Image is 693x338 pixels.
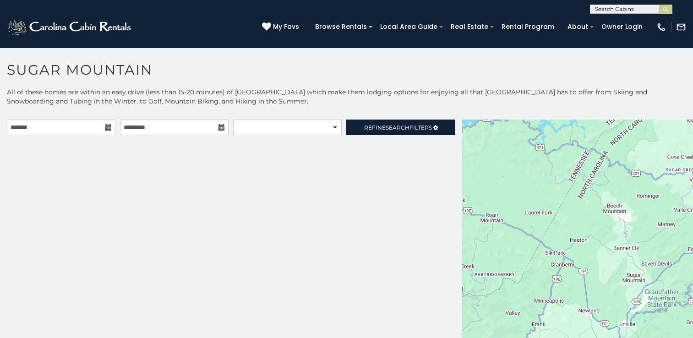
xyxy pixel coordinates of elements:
a: Local Area Guide [376,20,442,34]
img: phone-regular-white.png [656,22,666,32]
a: Real Estate [446,20,493,34]
a: Browse Rentals [311,20,371,34]
a: Rental Program [497,20,559,34]
a: RefineSearchFilters [346,120,455,135]
a: My Favs [262,22,301,32]
span: My Favs [273,22,299,32]
a: Owner Login [597,20,647,34]
span: Refine Filters [364,124,432,131]
a: About [563,20,593,34]
img: mail-regular-white.png [676,22,686,32]
img: White-1-2.png [7,18,134,36]
span: Search [386,124,409,131]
